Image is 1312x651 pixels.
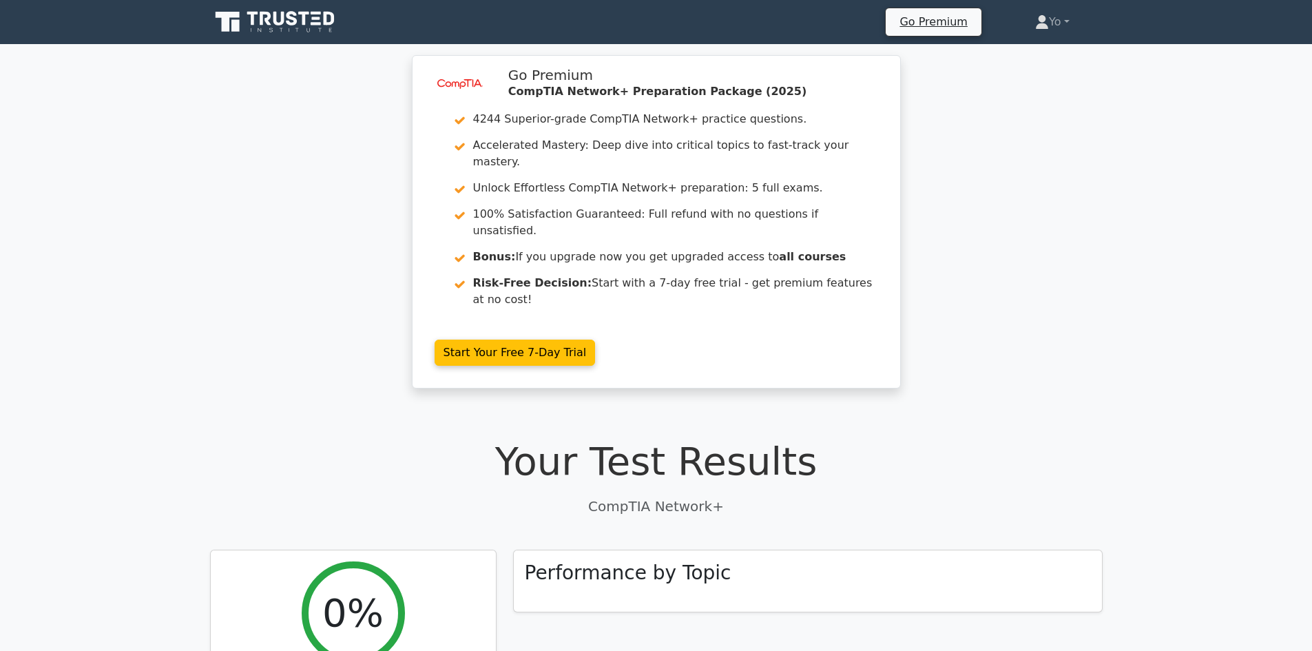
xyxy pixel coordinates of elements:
[891,12,975,31] a: Go Premium
[525,561,731,585] h3: Performance by Topic
[435,340,596,366] a: Start Your Free 7-Day Trial
[210,496,1103,517] p: CompTIA Network+
[210,438,1103,484] h1: Your Test Results
[1002,8,1103,36] a: Yo
[322,590,384,636] h2: 0%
